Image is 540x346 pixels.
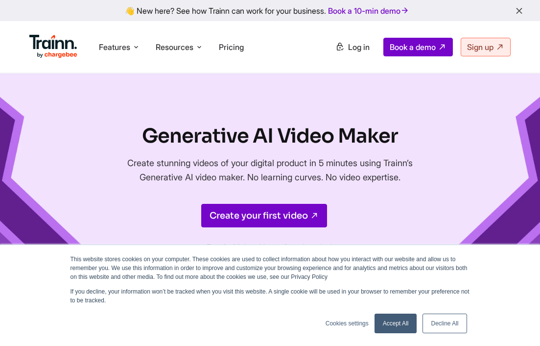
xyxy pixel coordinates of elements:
[29,35,77,58] img: Trainn Logo
[375,314,417,333] a: Accept All
[383,38,453,56] a: Book a demo
[106,156,434,184] p: Create stunning videos of your digital product in 5 minutes using Trainn’s Generative AI video ma...
[491,299,540,346] iframe: Chat Widget
[326,319,369,328] a: Cookies settings
[201,204,327,227] a: Create your first video
[6,6,534,15] div: 👋 New here? See how Trainn can work for your business.
[106,123,434,150] h1: Generative AI Video Maker
[156,42,193,52] span: Resources
[423,314,467,333] a: Decline All
[99,42,130,52] span: Features
[70,287,470,305] p: If you decline, your information won’t be tracked when you visit this website. A single cookie wi...
[467,42,493,52] span: Sign up
[326,4,411,18] a: Book a 10-min demo
[461,38,511,56] a: Sign up
[106,239,434,255] p: Free for 14 days. No credit card required.
[348,42,370,52] span: Log in
[70,255,470,281] p: This website stores cookies on your computer. These cookies are used to collect information about...
[390,42,436,52] span: Book a demo
[219,42,244,52] a: Pricing
[329,38,376,56] a: Log in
